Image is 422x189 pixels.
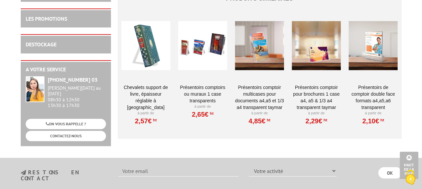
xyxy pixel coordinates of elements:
a: 4,85€HT [249,119,270,123]
sup: HT [208,111,214,116]
div: 08h30 à 12h30 13h30 à 17h30 [48,85,106,108]
sup: HT [379,118,384,122]
a: Présentoirs comptoir multicases POUR DOCUMENTS A4,A5 ET 1/3 A4 TRANSPARENT TAYMAR [235,84,284,111]
a: 2,65€HT [192,112,214,116]
p: À partir de [348,111,398,116]
img: newsletter.jpg [21,170,26,175]
a: CONTACTEZ-NOUS [26,131,106,141]
input: OK [378,167,402,178]
a: DESTOCKAGE [26,41,56,48]
a: 2,57€HT [135,119,157,123]
h2: A votre service [26,67,106,73]
a: Haut de la page [400,152,418,179]
a: CHEVALETS SUPPORT DE LIVRE, ÉPAISSEUR RÉGLABLE À [GEOGRAPHIC_DATA] [121,84,170,111]
sup: HT [265,118,270,122]
p: À partir de [178,104,227,109]
a: LES PROMOTIONS [26,15,67,22]
p: À partir de [292,111,341,116]
input: Votre email [118,165,239,176]
a: PRÉSENTOIRS DE COMPTOIR DOUBLE FACE FORMATS A4,A5,A6 TRANSPARENT [348,84,398,111]
h3: restons en contact [21,169,109,181]
a: Présentoirs comptoirs ou muraux 1 case Transparents [178,84,227,104]
a: ON VOUS RAPPELLE ? [26,119,106,129]
p: À partir de [121,111,170,116]
a: PRÉSENTOIRS COMPTOIR POUR BROCHURES 1 CASE A4, A5 & 1/3 A4 TRANSPARENT taymar [292,84,341,111]
sup: HT [322,118,327,122]
strong: [PHONE_NUMBER] 03 [48,76,98,83]
a: 2,29€HT [305,119,327,123]
button: Cookies (fenêtre modale) [399,166,422,189]
img: Cookies (fenêtre modale) [402,169,419,186]
p: À partir de [235,111,284,116]
sup: HT [152,118,157,122]
div: [PERSON_NAME][DATE] au [DATE] [48,85,106,97]
img: widget-service.jpg [26,76,44,102]
a: 2,10€HT [362,119,384,123]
